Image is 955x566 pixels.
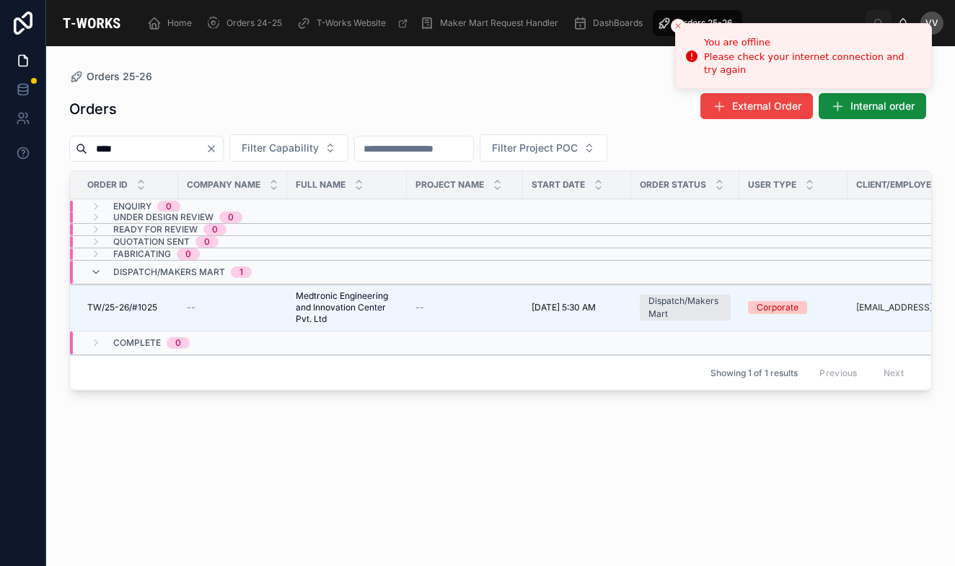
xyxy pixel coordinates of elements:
[925,17,938,29] span: VV
[187,302,278,313] a: --
[296,179,346,191] span: Full Name
[292,10,415,36] a: T-Works Website
[850,99,915,113] span: Internal order
[202,10,292,36] a: Orders 24-25
[87,69,152,84] span: Orders 25-26
[671,19,685,33] button: Close toast
[69,99,117,119] h1: Orders
[187,179,260,191] span: Company Name
[113,201,151,212] span: Enquiry
[113,224,198,235] span: Ready for Review
[113,337,161,349] span: Complete
[206,143,223,154] button: Clear
[415,179,484,191] span: Project Name
[113,236,190,248] span: Quotation Sent
[296,290,398,325] a: Medtronic Engineering and Innovation Center Pvt. Ltd
[226,17,282,29] span: Orders 24-25
[757,301,798,314] div: Corporate
[166,201,172,212] div: 0
[175,337,181,349] div: 0
[113,248,171,260] span: Fabricating
[187,302,195,313] span: --
[748,179,796,191] span: User Type
[143,10,202,36] a: Home
[704,51,920,77] div: Please check your internet connection and try again
[640,295,731,321] a: Dispatch/Makers Mart
[137,7,866,39] div: scrollable content
[648,295,722,321] div: Dispatch/Makers Mart
[113,212,214,223] span: Under Design Review
[710,367,798,379] span: Showing 1 of 1 results
[819,93,926,119] button: Internal order
[185,248,191,260] div: 0
[415,302,514,313] a: --
[58,12,126,35] img: App logo
[640,179,706,191] span: Order Status
[704,35,920,50] div: You are offline
[415,302,424,313] span: --
[732,99,801,113] span: External Order
[748,301,839,314] a: Corporate
[228,212,234,223] div: 0
[492,141,578,155] span: Filter Project POC
[568,10,653,36] a: DashBoards
[593,17,643,29] span: DashBoards
[69,69,152,84] a: Orders 25-26
[532,302,596,313] span: [DATE] 5:30 AM
[415,10,568,36] a: Maker Mart Request Handler
[212,224,218,235] div: 0
[229,134,348,162] button: Select Button
[204,236,210,248] div: 0
[87,302,170,313] a: TW/25-26/#1025
[532,179,585,191] span: Start Date
[87,302,157,313] span: TW/25-26/#1025
[242,141,319,155] span: Filter Capability
[480,134,607,162] button: Select Button
[239,266,243,278] div: 1
[653,10,742,36] a: Orders 25-26
[317,17,386,29] span: T-Works Website
[167,17,192,29] span: Home
[440,17,558,29] span: Maker Mart Request Handler
[113,266,225,278] span: Dispatch/Makers Mart
[532,302,622,313] a: [DATE] 5:30 AM
[87,179,128,191] span: Order ID
[700,93,813,119] button: External Order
